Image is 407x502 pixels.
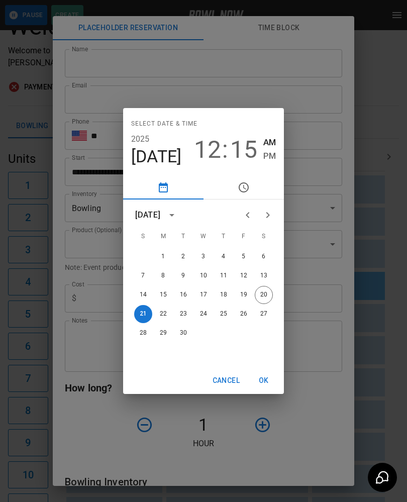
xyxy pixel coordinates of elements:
span: Wednesday [194,227,213,247]
button: Cancel [209,371,244,390]
div: [DATE] [135,209,160,221]
span: Tuesday [174,227,192,247]
button: 20 [255,286,273,304]
button: calendar view is open, switch to year view [163,207,180,224]
button: 12 [194,136,221,164]
button: PM [263,149,276,163]
button: 10 [194,267,213,285]
button: AM [263,136,276,149]
button: 12 [235,267,253,285]
button: 11 [215,267,233,285]
button: Next month [258,205,278,225]
span: Thursday [215,227,233,247]
button: OK [248,371,280,390]
button: 14 [134,286,152,304]
button: 25 [215,305,233,323]
button: 5 [235,248,253,266]
button: Previous month [238,205,258,225]
button: 19 [235,286,253,304]
button: 17 [194,286,213,304]
button: 30 [174,324,192,342]
button: 13 [255,267,273,285]
span: Monday [154,227,172,247]
button: 9 [174,267,192,285]
span: Saturday [255,227,273,247]
button: 26 [235,305,253,323]
button: 22 [154,305,172,323]
button: 23 [174,305,192,323]
button: [DATE] [131,146,182,167]
button: 28 [134,324,152,342]
button: 1 [154,248,172,266]
button: 16 [174,286,192,304]
button: 24 [194,305,213,323]
button: 15 [230,136,257,164]
button: pick time [203,175,284,199]
button: 8 [154,267,172,285]
button: 2025 [131,132,150,146]
button: 4 [215,248,233,266]
button: 18 [215,286,233,304]
button: 3 [194,248,213,266]
button: 27 [255,305,273,323]
span: Sunday [134,227,152,247]
button: 2 [174,248,192,266]
button: pick date [123,175,203,199]
span: : [222,136,228,164]
button: 7 [134,267,152,285]
button: 21 [134,305,152,323]
span: Select date & time [131,116,197,132]
span: Friday [235,227,253,247]
button: 29 [154,324,172,342]
button: 15 [154,286,172,304]
button: 6 [255,248,273,266]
